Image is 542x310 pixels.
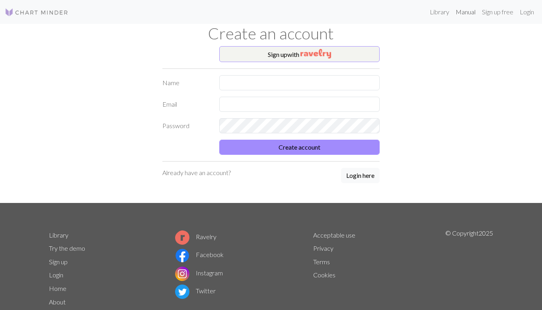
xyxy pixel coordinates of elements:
img: Twitter logo [175,285,189,299]
a: About [49,298,66,306]
a: Login here [341,168,380,184]
button: Create account [219,140,380,155]
img: Instagram logo [175,267,189,281]
img: Facebook logo [175,248,189,263]
label: Email [158,97,214,112]
h1: Create an account [44,24,498,43]
a: Ravelry [175,233,216,240]
a: Sign up [49,258,68,265]
img: Logo [5,8,68,17]
a: Facebook [175,251,224,258]
button: Login here [341,168,380,183]
a: Try the demo [49,244,85,252]
label: Password [158,118,214,133]
p: Already have an account? [162,168,231,177]
button: Sign upwith [219,46,380,62]
label: Name [158,75,214,90]
a: Privacy [313,244,333,252]
a: Manual [452,4,479,20]
img: Ravelry [300,49,331,58]
a: Library [427,4,452,20]
a: Home [49,285,66,292]
a: Library [49,231,68,239]
a: Terms [313,258,330,265]
a: Cookies [313,271,335,279]
a: Login [49,271,63,279]
a: Sign up free [479,4,517,20]
a: Twitter [175,287,216,294]
a: Login [517,4,537,20]
p: © Copyright 2025 [445,228,493,309]
a: Acceptable use [313,231,355,239]
a: Instagram [175,269,223,277]
img: Ravelry logo [175,230,189,245]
